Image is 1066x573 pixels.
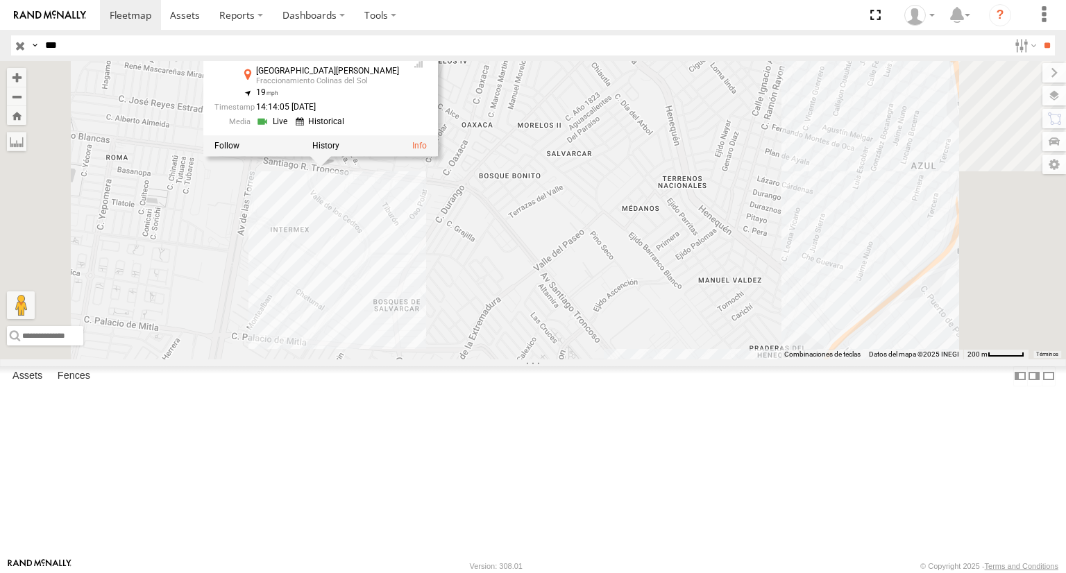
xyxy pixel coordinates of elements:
[256,87,278,97] span: 19
[7,291,35,319] button: Arrastra al hombrecito al mapa para abrir Street View
[989,4,1011,26] i: ?
[7,87,26,106] button: Zoom out
[256,77,399,85] div: Fraccionamiento Colinas del Sol
[214,103,399,112] div: Date/time of location update
[784,350,861,359] button: Combinaciones de teclas
[7,106,26,125] button: Zoom Home
[1013,366,1027,386] label: Dock Summary Table to the Left
[869,350,959,358] span: Datos del mapa ©2025 INEGI
[51,367,97,386] label: Fences
[1036,351,1058,357] a: Términos (se abre en una nueva pestaña)
[8,559,71,573] a: Visit our Website
[410,58,427,69] div: Last Event GSM Signal Strength
[296,115,348,128] a: View Historical Media Streams
[1042,155,1066,174] label: Map Settings
[256,67,399,76] div: [GEOGRAPHIC_DATA][PERSON_NAME]
[920,562,1058,570] div: © Copyright 2025 -
[1009,35,1039,55] label: Search Filter Options
[967,350,988,358] span: 200 m
[14,10,86,20] img: rand-logo.svg
[256,115,291,128] a: View Live Media Streams
[7,68,26,87] button: Zoom in
[1042,366,1056,386] label: Hide Summary Table
[470,562,523,570] div: Version: 308.01
[29,35,40,55] label: Search Query
[412,141,427,151] a: View Asset Details
[899,5,940,26] div: Jose Velazquez
[214,141,239,151] label: Realtime tracking of Asset
[963,350,1029,359] button: Escala del mapa: 200 m por 49 píxeles
[7,132,26,151] label: Measure
[1027,366,1041,386] label: Dock Summary Table to the Right
[985,562,1058,570] a: Terms and Conditions
[312,141,339,151] label: View Asset History
[6,367,49,386] label: Assets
